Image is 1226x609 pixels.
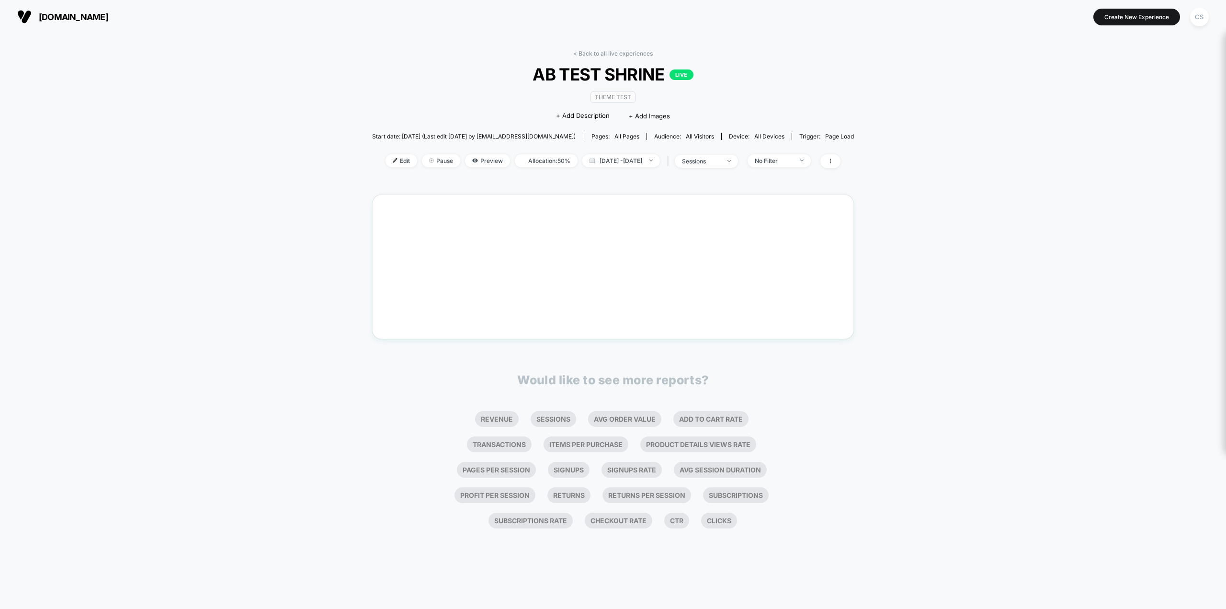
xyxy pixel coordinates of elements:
li: Profit Per Session [454,487,535,503]
span: Allocation: 50% [515,154,578,167]
span: all devices [754,133,784,140]
li: Revenue [475,411,519,427]
span: Pause [422,154,460,167]
p: Would like to see more reports? [517,373,709,387]
span: + Add Description [556,111,610,121]
li: Transactions [467,437,532,452]
li: Signups Rate [602,462,662,478]
img: calendar [590,158,595,163]
li: Ctr [664,513,689,529]
img: end [649,160,653,161]
div: Trigger: [799,133,854,140]
li: Sessions [531,411,576,427]
span: Preview [465,154,510,167]
li: Signups [548,462,590,478]
li: Subscriptions [703,487,769,503]
button: Create New Experience [1093,9,1180,25]
img: end [800,160,804,161]
li: Checkout Rate [585,513,652,529]
span: Device: [721,133,792,140]
li: Returns Per Session [602,487,691,503]
div: sessions [682,158,720,165]
li: Add To Cart Rate [673,411,749,427]
li: Product Details Views Rate [640,437,756,452]
span: All Visitors [686,133,714,140]
li: Returns [547,487,590,503]
button: [DOMAIN_NAME] [14,9,111,24]
span: Theme Test [590,92,636,103]
li: Subscriptions Rate [488,513,573,529]
div: Pages: [591,133,639,140]
div: Audience: [654,133,714,140]
li: Avg Session Duration [674,462,767,478]
span: AB TEST SHRINE [396,64,830,84]
span: Edit [386,154,417,167]
div: No Filter [755,157,793,164]
span: | [665,154,675,168]
span: [DATE] - [DATE] [582,154,660,167]
li: Avg Order Value [588,411,661,427]
span: all pages [614,133,639,140]
img: edit [393,158,397,163]
span: Start date: [DATE] (Last edit [DATE] by [EMAIL_ADDRESS][DOMAIN_NAME]) [372,133,576,140]
img: end [727,160,731,162]
span: [DOMAIN_NAME] [39,12,108,22]
button: CS [1187,7,1212,27]
img: end [429,158,434,163]
span: Page Load [825,133,854,140]
p: LIVE [670,69,693,80]
div: CS [1190,8,1209,26]
li: Clicks [701,513,737,529]
li: Pages Per Session [457,462,536,478]
li: Items Per Purchase [544,437,628,452]
span: + Add Images [629,112,670,120]
a: < Back to all live experiences [573,50,653,57]
img: Visually logo [17,10,32,24]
